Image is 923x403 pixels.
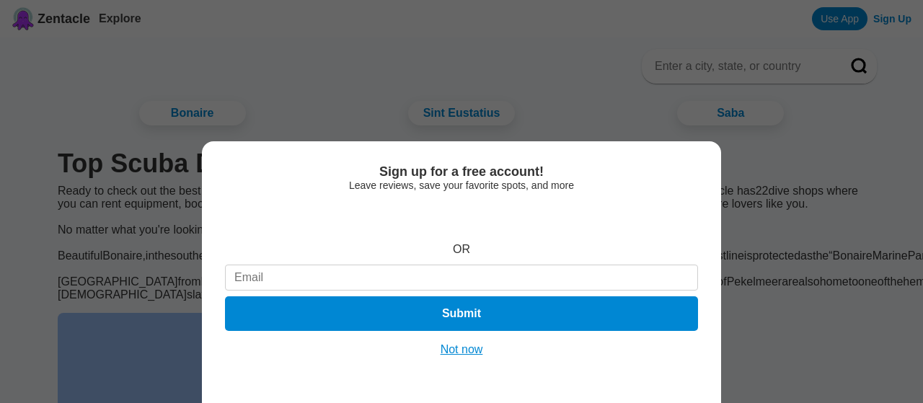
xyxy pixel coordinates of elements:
[225,180,698,191] div: Leave reviews, save your favorite spots, and more
[225,164,698,180] div: Sign up for a free account!
[436,342,487,357] button: Not now
[453,243,470,256] div: OR
[225,265,698,291] input: Email
[225,296,698,331] button: Submit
